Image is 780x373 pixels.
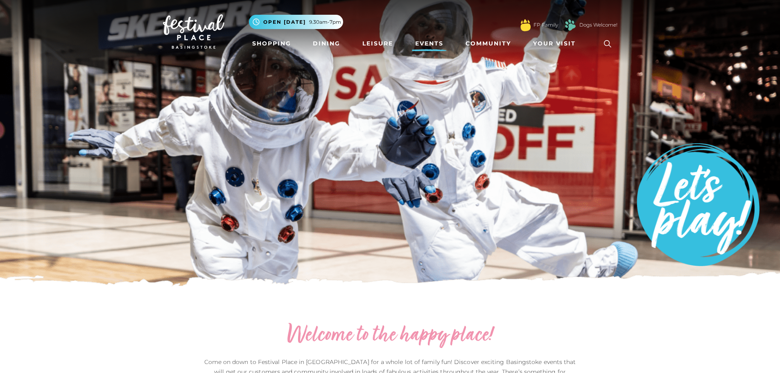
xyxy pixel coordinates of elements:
[530,36,583,51] a: Your Visit
[412,36,447,51] a: Events
[462,36,514,51] a: Community
[249,15,343,29] button: Open [DATE] 9.30am-7pm
[263,18,306,26] span: Open [DATE]
[309,18,341,26] span: 9.30am-7pm
[202,323,579,349] h2: Welcome to the happy place!
[533,39,576,48] span: Your Visit
[310,36,344,51] a: Dining
[534,21,558,29] a: FP Family
[249,36,294,51] a: Shopping
[163,14,224,49] img: Festival Place Logo
[579,21,617,29] a: Dogs Welcome!
[359,36,396,51] a: Leisure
